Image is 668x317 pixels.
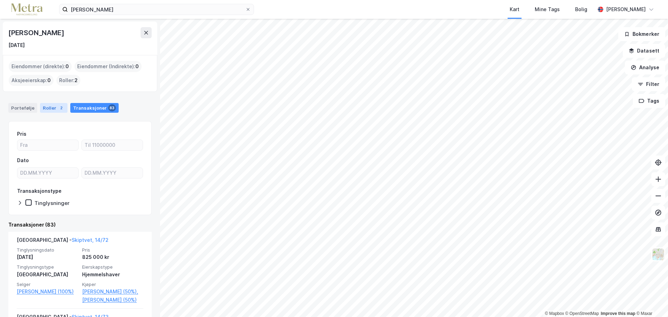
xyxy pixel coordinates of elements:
[575,5,587,14] div: Bolig
[82,247,143,253] span: Pris
[17,236,109,247] div: [GEOGRAPHIC_DATA] -
[58,104,65,111] div: 2
[17,130,26,138] div: Pris
[633,284,668,317] iframe: Chat Widget
[65,62,69,71] span: 0
[47,76,51,85] span: 0
[70,103,119,113] div: Transaksjoner
[82,140,143,150] input: Til 11000000
[17,287,78,296] a: [PERSON_NAME] (100%)
[34,200,70,206] div: Tinglysninger
[17,168,78,178] input: DD.MM.YYYY
[17,270,78,279] div: [GEOGRAPHIC_DATA]
[17,264,78,270] span: Tinglysningstype
[56,75,80,86] div: Roller :
[17,253,78,261] div: [DATE]
[545,311,564,316] a: Mapbox
[17,187,62,195] div: Transaksjonstype
[623,44,665,58] button: Datasett
[17,156,29,165] div: Dato
[40,103,67,113] div: Roller
[82,282,143,287] span: Kjøper
[82,287,143,296] a: [PERSON_NAME] (50%),
[565,311,599,316] a: OpenStreetMap
[74,61,142,72] div: Eiendommer (Indirekte) :
[9,75,54,86] div: Aksjeeierskap :
[625,61,665,74] button: Analyse
[17,282,78,287] span: Selger
[82,253,143,261] div: 825 000 kr
[601,311,635,316] a: Improve this map
[82,264,143,270] span: Eierskapstype
[72,237,109,243] a: Skiptvet, 14/72
[9,61,72,72] div: Eiendommer (direkte) :
[82,270,143,279] div: Hjemmelshaver
[8,221,152,229] div: Transaksjoner (83)
[632,77,665,91] button: Filter
[510,5,519,14] div: Kart
[633,284,668,317] div: Kontrollprogram for chat
[535,5,560,14] div: Mine Tags
[135,62,139,71] span: 0
[68,4,245,15] input: Søk på adresse, matrikkel, gårdeiere, leietakere eller personer
[606,5,646,14] div: [PERSON_NAME]
[8,27,65,38] div: [PERSON_NAME]
[82,168,143,178] input: DD.MM.YYYY
[74,76,78,85] span: 2
[11,3,42,16] img: metra-logo.256734c3b2bbffee19d4.png
[652,248,665,261] img: Z
[108,104,116,111] div: 83
[17,140,78,150] input: Fra
[618,27,665,41] button: Bokmerker
[82,296,143,304] a: [PERSON_NAME] (50%)
[8,103,37,113] div: Portefølje
[8,41,25,49] div: [DATE]
[633,94,665,108] button: Tags
[17,247,78,253] span: Tinglysningsdato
